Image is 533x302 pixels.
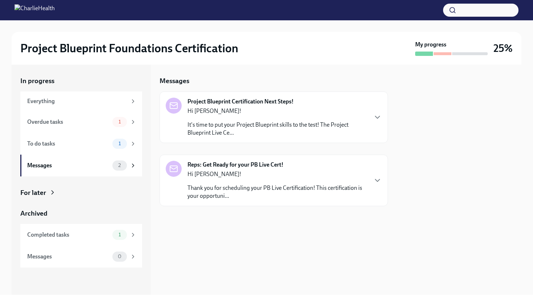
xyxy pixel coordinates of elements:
strong: Reps: Get Ready for your PB Live Cert! [187,161,284,169]
div: Overdue tasks [27,118,110,126]
div: Messages [27,162,110,170]
a: Messages0 [20,246,142,268]
div: For later [20,188,46,197]
a: Everything [20,91,142,111]
span: 1 [114,232,125,237]
strong: Project Blueprint Certification Next Steps! [187,98,294,106]
h2: Project Blueprint Foundations Certification [20,41,238,56]
a: Overdue tasks1 [20,111,142,133]
h5: Messages [160,76,189,86]
span: 1 [114,141,125,146]
strong: My progress [415,41,446,49]
div: Everything [27,97,127,105]
a: To do tasks1 [20,133,142,155]
a: For later [20,188,142,197]
p: It's time to put your Project Blueprint skills to the test! The Project Blueprint Live Ce... [187,121,367,137]
span: 0 [113,254,126,259]
h3: 25% [493,42,513,55]
img: CharlieHealth [15,4,55,16]
div: Messages [27,253,110,261]
div: To do tasks [27,140,110,148]
a: Archived [20,209,142,218]
div: Completed tasks [27,231,110,239]
span: 1 [114,119,125,125]
p: Hi [PERSON_NAME]! [187,107,367,115]
p: Thank you for scheduling your PB Live Certification! This certification is your opportuni... [187,184,367,200]
a: Completed tasks1 [20,224,142,246]
span: 2 [114,163,125,168]
p: Hi [PERSON_NAME]! [187,170,367,178]
a: In progress [20,76,142,86]
a: Messages2 [20,155,142,176]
